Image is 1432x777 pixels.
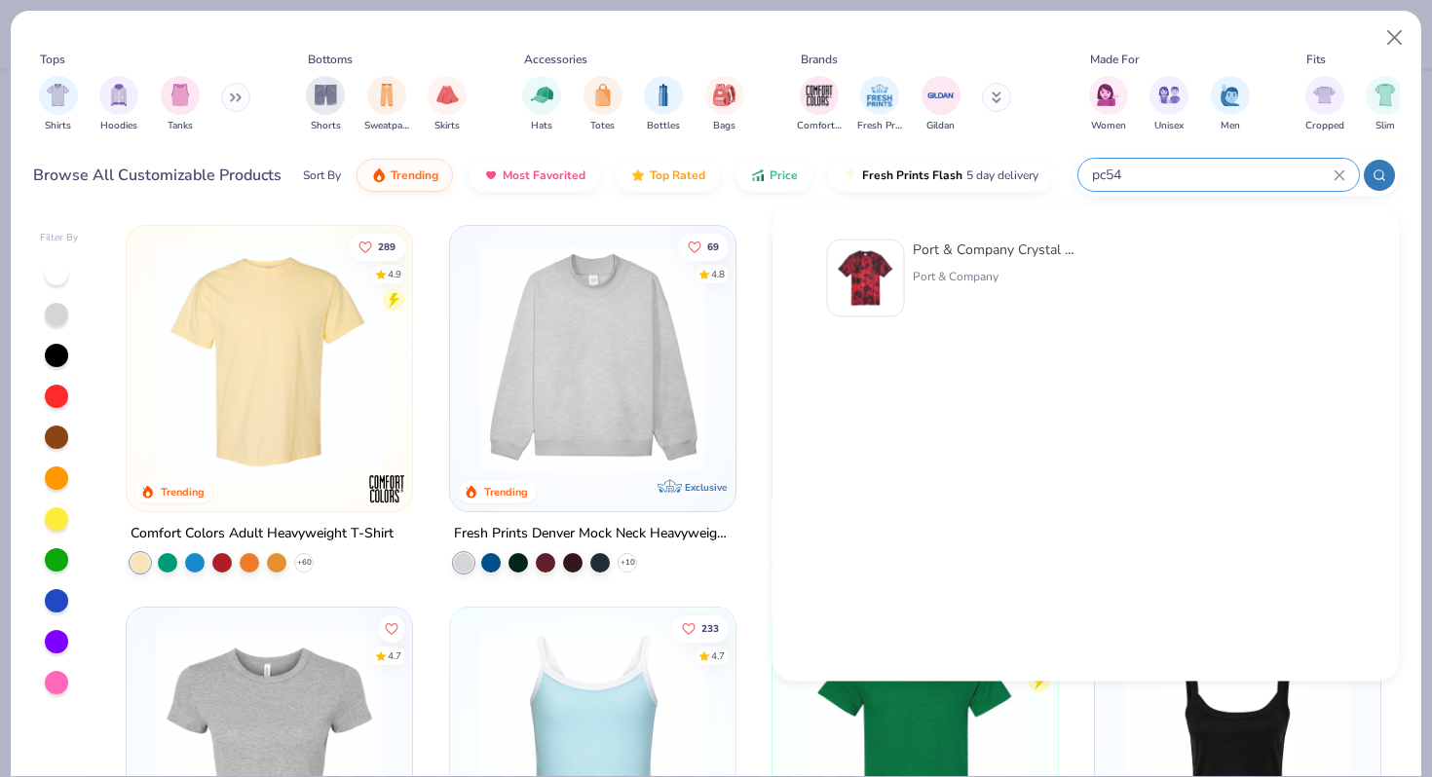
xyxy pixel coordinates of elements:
div: Tops [40,51,65,68]
button: filter button [428,76,467,133]
img: 5debf7c4-1f31-4abc-b1d8-aea521e6f8c8 [836,248,896,309]
img: Unisex Image [1158,84,1181,106]
button: filter button [584,76,622,133]
span: 289 [378,241,396,251]
img: Gildan Image [926,81,956,110]
button: filter button [797,76,842,133]
div: filter for Sweatpants [364,76,409,133]
div: 4.9 [388,267,401,281]
button: Like [349,233,405,260]
button: filter button [1149,76,1188,133]
img: Bottles Image [653,84,674,106]
span: Shorts [311,119,341,133]
img: flash.gif [843,167,858,183]
button: filter button [1305,76,1344,133]
div: filter for Bottles [644,76,683,133]
div: filter for Comfort Colors [797,76,842,133]
button: Like [677,233,728,260]
img: Men Image [1220,84,1241,106]
span: 69 [706,241,718,251]
div: filter for Women [1089,76,1128,133]
div: Sort By [303,166,341,184]
button: filter button [522,76,561,133]
button: Close [1376,19,1413,56]
img: 029b8af0-80e6-406f-9fdc-fdf898547912 [146,245,393,472]
img: Fresh Prints Image [865,81,894,110]
div: 4.7 [710,649,724,664]
img: a90f7c54-8796-4cb2-9d6e-4e9644cfe0fe [716,245,962,472]
div: filter for Hats [522,76,561,133]
button: Trending [357,159,453,192]
span: Women [1091,119,1126,133]
div: filter for Hoodies [99,76,138,133]
span: Sweatpants [364,119,409,133]
button: filter button [99,76,138,133]
div: filter for Bags [705,76,744,133]
span: Fresh Prints Flash [862,167,962,183]
div: 4.7 [388,649,401,664]
span: Top Rated [650,167,705,183]
img: Comfort Colors Image [805,81,834,110]
button: filter button [161,76,200,133]
img: Skirts Image [436,84,459,106]
button: filter button [1366,76,1405,133]
button: Like [378,615,405,643]
button: filter button [1211,76,1250,133]
img: Hoodies Image [108,84,130,106]
span: Most Favorited [503,167,585,183]
div: Filter By [40,231,79,245]
div: Bottoms [308,51,353,68]
img: Women Image [1097,84,1119,106]
span: Slim [1375,119,1395,133]
span: Hats [531,119,552,133]
span: Trending [391,167,438,183]
span: Hoodies [100,119,137,133]
div: Port & Company Crystal Tie-Dye Tee [913,240,1076,260]
div: filter for Totes [584,76,622,133]
button: filter button [1089,76,1128,133]
div: Fresh Prints Denver Mock Neck Heavyweight Sweatshirt [454,522,732,546]
div: filter for Cropped [1305,76,1344,133]
span: Price [770,167,798,183]
div: filter for Fresh Prints [857,76,902,133]
img: Tanks Image [170,84,191,106]
span: 5 day delivery [966,165,1038,187]
div: filter for Unisex [1149,76,1188,133]
span: Exclusive [685,481,727,494]
div: Brands [801,51,838,68]
span: Tanks [168,119,193,133]
img: Cropped Image [1313,84,1336,106]
button: Fresh Prints Flash5 day delivery [828,159,1053,192]
button: Price [735,159,812,192]
img: most_fav.gif [483,167,499,183]
div: Fits [1306,51,1326,68]
div: filter for Skirts [428,76,467,133]
button: filter button [857,76,902,133]
button: Top Rated [616,159,720,192]
span: Fresh Prints [857,119,902,133]
button: filter button [644,76,683,133]
span: Totes [590,119,615,133]
button: filter button [306,76,345,133]
div: filter for Shirts [39,76,78,133]
div: 4.8 [710,267,724,281]
button: filter button [39,76,78,133]
span: + 60 [297,557,312,569]
span: Cropped [1305,119,1344,133]
span: Shirts [45,119,71,133]
span: Comfort Colors [797,119,842,133]
span: Men [1221,119,1240,133]
div: filter for Gildan [922,76,961,133]
img: f5d85501-0dbb-4ee4-b115-c08fa3845d83 [470,245,716,472]
div: Accessories [524,51,587,68]
img: Shorts Image [315,84,337,106]
button: filter button [705,76,744,133]
img: Totes Image [592,84,614,106]
div: Comfort Colors Adult Heavyweight T-Shirt [131,522,394,546]
div: filter for Men [1211,76,1250,133]
div: Made For [1090,51,1139,68]
button: Like [671,615,728,643]
div: filter for Tanks [161,76,200,133]
div: filter for Slim [1366,76,1405,133]
img: Comfort Colors logo [368,469,407,508]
